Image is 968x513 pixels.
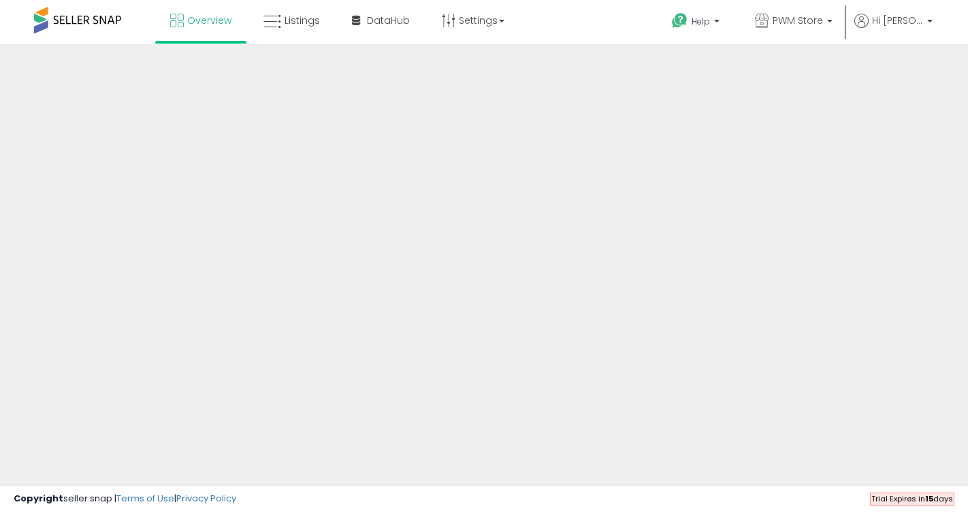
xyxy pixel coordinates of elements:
i: Get Help [671,12,688,29]
span: Listings [285,14,320,27]
span: Hi [PERSON_NAME] [872,14,923,27]
span: Trial Expires in days [871,493,953,504]
a: Help [661,2,733,44]
strong: Copyright [14,492,63,505]
div: seller snap | | [14,493,236,506]
b: 15 [925,493,933,504]
span: DataHub [367,14,410,27]
span: Help [692,16,710,27]
a: Hi [PERSON_NAME] [854,14,933,44]
a: Terms of Use [116,492,174,505]
span: PWM Store [773,14,823,27]
span: Overview [187,14,231,27]
a: Privacy Policy [176,492,236,505]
